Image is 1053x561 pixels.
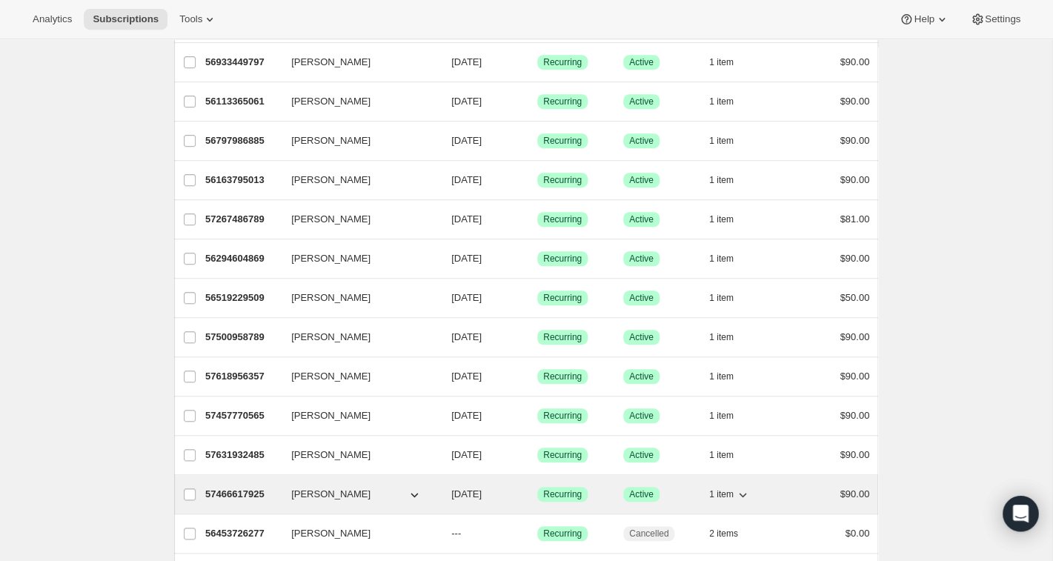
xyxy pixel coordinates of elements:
[840,253,869,264] span: $90.00
[205,52,869,73] div: 56933449797[PERSON_NAME][DATE]SuccessRecurringSuccessActive1 item$90.00
[24,9,81,30] button: Analytics
[205,366,869,387] div: 57618956357[PERSON_NAME][DATE]SuccessRecurringSuccessActive1 item$90.00
[205,369,279,384] p: 57618956357
[451,292,482,303] span: [DATE]
[291,369,371,384] span: [PERSON_NAME]
[451,371,482,382] span: [DATE]
[629,410,654,422] span: Active
[282,90,431,113] button: [PERSON_NAME]
[33,13,72,25] span: Analytics
[451,528,461,539] span: ---
[205,405,869,426] div: 57457770565[PERSON_NAME][DATE]SuccessRecurringSuccessActive1 item$90.00
[451,135,482,146] span: [DATE]
[282,50,431,74] button: [PERSON_NAME]
[840,331,869,342] span: $90.00
[840,292,869,303] span: $50.00
[840,410,869,421] span: $90.00
[709,253,734,265] span: 1 item
[890,9,957,30] button: Help
[451,253,482,264] span: [DATE]
[282,208,431,231] button: [PERSON_NAME]
[709,56,734,68] span: 1 item
[205,484,869,505] div: 57466617925[PERSON_NAME][DATE]SuccessRecurringSuccessActive1 item$90.00
[709,209,750,230] button: 1 item
[291,133,371,148] span: [PERSON_NAME]
[291,526,371,541] span: [PERSON_NAME]
[291,94,371,109] span: [PERSON_NAME]
[282,129,431,153] button: [PERSON_NAME]
[709,52,750,73] button: 1 item
[709,488,734,500] span: 1 item
[914,13,934,25] span: Help
[291,173,371,187] span: [PERSON_NAME]
[709,170,750,190] button: 1 item
[205,130,869,151] div: 56797986885[PERSON_NAME][DATE]SuccessRecurringSuccessActive1 item$90.00
[543,292,582,304] span: Recurring
[709,445,750,465] button: 1 item
[282,522,431,545] button: [PERSON_NAME]
[709,449,734,461] span: 1 item
[291,251,371,266] span: [PERSON_NAME]
[282,443,431,467] button: [PERSON_NAME]
[291,291,371,305] span: [PERSON_NAME]
[629,292,654,304] span: Active
[170,9,226,30] button: Tools
[282,482,431,506] button: [PERSON_NAME]
[709,410,734,422] span: 1 item
[543,331,582,343] span: Recurring
[205,251,279,266] p: 56294604869
[282,247,431,270] button: [PERSON_NAME]
[282,325,431,349] button: [PERSON_NAME]
[629,96,654,107] span: Active
[543,488,582,500] span: Recurring
[451,410,482,421] span: [DATE]
[543,213,582,225] span: Recurring
[205,487,279,502] p: 57466617925
[840,96,869,107] span: $90.00
[205,526,279,541] p: 56453726277
[840,371,869,382] span: $90.00
[840,56,869,67] span: $90.00
[451,213,482,225] span: [DATE]
[451,96,482,107] span: [DATE]
[451,331,482,342] span: [DATE]
[840,135,869,146] span: $90.00
[629,253,654,265] span: Active
[205,288,869,308] div: 56519229509[PERSON_NAME][DATE]SuccessRecurringSuccessActive1 item$50.00
[205,55,279,70] p: 56933449797
[205,330,279,345] p: 57500958789
[84,9,167,30] button: Subscriptions
[451,449,482,460] span: [DATE]
[205,445,869,465] div: 57631932485[PERSON_NAME][DATE]SuccessRecurringSuccessActive1 item$90.00
[205,170,869,190] div: 56163795013[PERSON_NAME][DATE]SuccessRecurringSuccessActive1 item$90.00
[629,331,654,343] span: Active
[543,56,582,68] span: Recurring
[205,133,279,148] p: 56797986885
[205,408,279,423] p: 57457770565
[709,292,734,304] span: 1 item
[629,371,654,382] span: Active
[291,330,371,345] span: [PERSON_NAME]
[205,523,869,544] div: 56453726277[PERSON_NAME]---SuccessRecurringCancelled2 items$0.00
[291,55,371,70] span: [PERSON_NAME]
[840,213,869,225] span: $81.00
[205,248,869,269] div: 56294604869[PERSON_NAME][DATE]SuccessRecurringSuccessActive1 item$90.00
[629,213,654,225] span: Active
[543,96,582,107] span: Recurring
[282,168,431,192] button: [PERSON_NAME]
[291,212,371,227] span: [PERSON_NAME]
[451,488,482,499] span: [DATE]
[629,449,654,461] span: Active
[709,523,754,544] button: 2 items
[629,56,654,68] span: Active
[543,253,582,265] span: Recurring
[629,174,654,186] span: Active
[709,366,750,387] button: 1 item
[291,487,371,502] span: [PERSON_NAME]
[629,528,668,540] span: Cancelled
[709,135,734,147] span: 1 item
[709,484,750,505] button: 1 item
[709,130,750,151] button: 1 item
[840,174,869,185] span: $90.00
[93,13,159,25] span: Subscriptions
